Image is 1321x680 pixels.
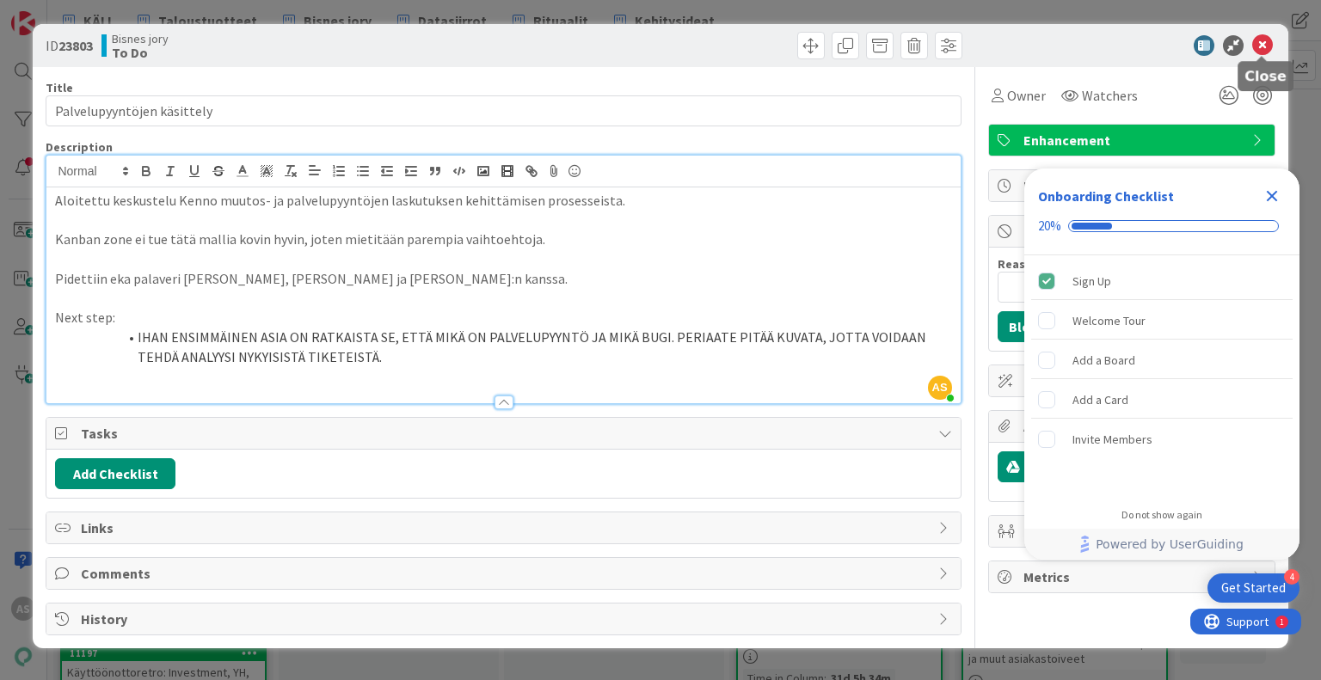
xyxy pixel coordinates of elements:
[1072,271,1111,291] div: Sign Up
[1023,416,1244,437] span: Attachments
[1023,521,1244,542] span: Mirrors
[1023,175,1244,196] span: Dates
[1023,371,1244,391] span: Custom Fields
[55,230,951,249] p: Kanban zone ei tue tätä mallia kovin hyvin, joten mietitään parempia vaihtoehtoja.
[1023,567,1244,587] span: Metrics
[46,139,113,155] span: Description
[55,458,175,489] button: Add Checklist
[1031,381,1293,419] div: Add a Card is incomplete.
[1072,310,1146,331] div: Welcome Tour
[81,609,929,629] span: History
[1024,529,1299,560] div: Footer
[1082,85,1138,106] span: Watchers
[46,95,961,126] input: type card name here...
[76,328,951,366] li: IHAN ENSIMMÄINEN ASIA ON RATKAISTA SE, ETTÄ MIKÄ ON PALVELUPYYNTÖ JA MIKÄ BUGI. PERIAATE PITÄÄ KU...
[998,256,1040,272] label: Reason
[1038,186,1174,206] div: Onboarding Checklist
[1031,341,1293,379] div: Add a Board is incomplete.
[55,191,951,211] p: Aloitettu keskustelu Kenno muutos- ja palvelupyyntöjen laskutuksen kehittämisen prosesseista.
[1033,529,1291,560] a: Powered by UserGuiding
[36,3,78,23] span: Support
[46,35,93,56] span: ID
[1031,262,1293,300] div: Sign Up is complete.
[1096,534,1244,554] span: Powered by UserGuiding
[89,7,94,21] div: 1
[1023,130,1244,150] span: Enhancement
[1121,508,1202,522] div: Do not show again
[1031,420,1293,458] div: Invite Members is incomplete.
[1072,389,1128,410] div: Add a Card
[1072,429,1152,450] div: Invite Members
[928,376,952,400] span: AS
[998,311,1056,342] button: Block
[112,32,169,46] span: Bisnes jory
[1024,255,1299,497] div: Checklist items
[46,80,73,95] label: Title
[81,423,929,444] span: Tasks
[1207,573,1299,603] div: Open Get Started checklist, remaining modules: 4
[55,269,951,289] p: Pidettiin eka palaveri [PERSON_NAME], [PERSON_NAME] ja [PERSON_NAME]:n kanssa.
[1007,85,1046,106] span: Owner
[1221,579,1286,597] div: Get Started
[1038,218,1061,234] div: 20%
[81,563,929,584] span: Comments
[112,46,169,59] b: To Do
[1072,350,1135,371] div: Add a Board
[81,518,929,538] span: Links
[1038,218,1286,234] div: Checklist progress: 20%
[1031,302,1293,340] div: Welcome Tour is incomplete.
[1244,68,1287,84] h5: Close
[1258,182,1286,210] div: Close Checklist
[58,37,93,54] b: 23803
[1284,569,1299,585] div: 4
[55,308,951,328] p: Next step:
[1024,168,1299,560] div: Checklist Container
[1023,221,1244,242] span: Block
